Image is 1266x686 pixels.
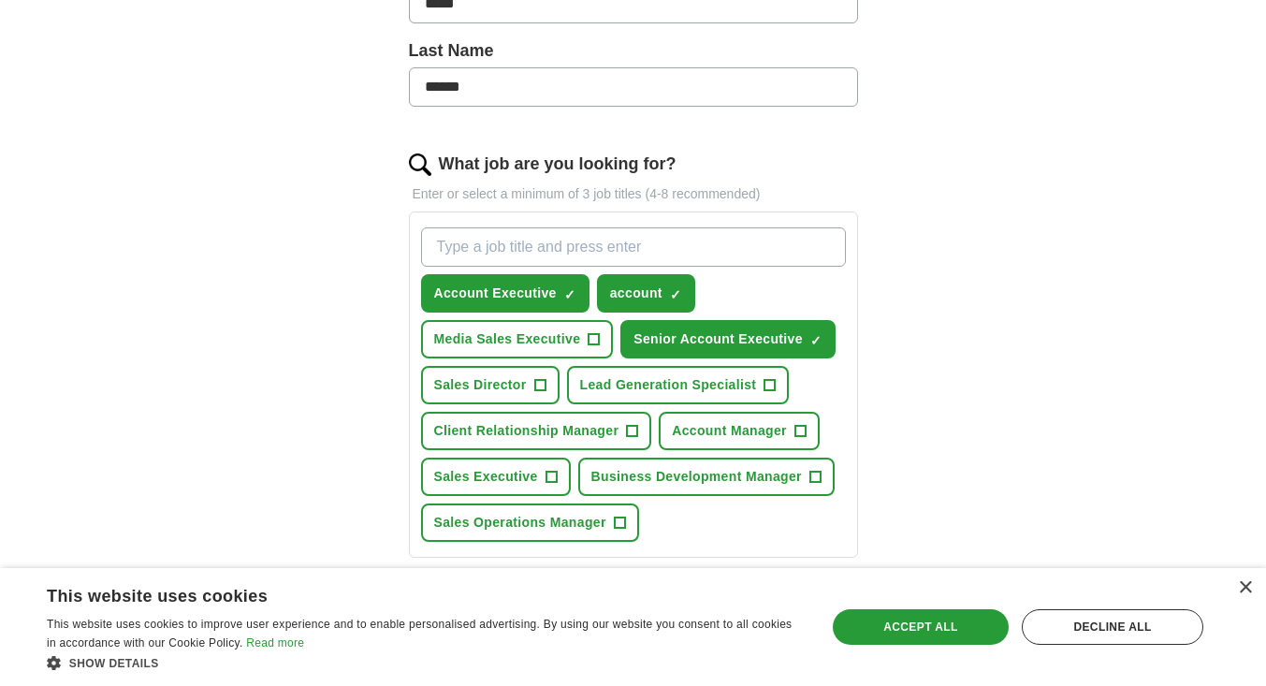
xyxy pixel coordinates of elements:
[434,467,538,487] span: Sales Executive
[833,609,1009,645] div: Accept all
[567,366,790,404] button: Lead Generation Specialist
[421,504,639,542] button: Sales Operations Manager
[610,284,662,303] span: account
[597,274,695,313] button: account✓
[578,458,835,496] button: Business Development Manager
[672,421,787,441] span: Account Manager
[421,274,589,313] button: Account Executive✓
[421,320,614,358] button: Media Sales Executive
[659,412,820,450] button: Account Manager
[409,38,858,64] label: Last Name
[591,467,802,487] span: Business Development Manager
[564,287,575,302] span: ✓
[434,375,527,395] span: Sales Director
[409,184,858,204] p: Enter or select a minimum of 3 job titles (4-8 recommended)
[670,287,681,302] span: ✓
[47,653,803,672] div: Show details
[810,333,822,348] span: ✓
[421,366,560,404] button: Sales Director
[69,657,159,670] span: Show details
[47,618,792,650] span: This website uses cookies to improve user experience and to enable personalised advertising. By u...
[421,227,846,267] input: Type a job title and press enter
[620,320,836,358] button: Senior Account Executive✓
[1022,609,1203,645] div: Decline all
[1238,581,1252,595] div: Close
[434,513,606,533] span: Sales Operations Manager
[439,152,677,177] label: What job are you looking for?
[47,579,756,607] div: This website uses cookies
[421,412,652,450] button: Client Relationship Manager
[409,153,431,176] img: search.png
[434,284,557,303] span: Account Executive
[421,458,571,496] button: Sales Executive
[580,375,757,395] span: Lead Generation Specialist
[633,329,803,349] span: Senior Account Executive
[434,421,619,441] span: Client Relationship Manager
[434,329,581,349] span: Media Sales Executive
[246,636,304,650] a: Read more, opens a new window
